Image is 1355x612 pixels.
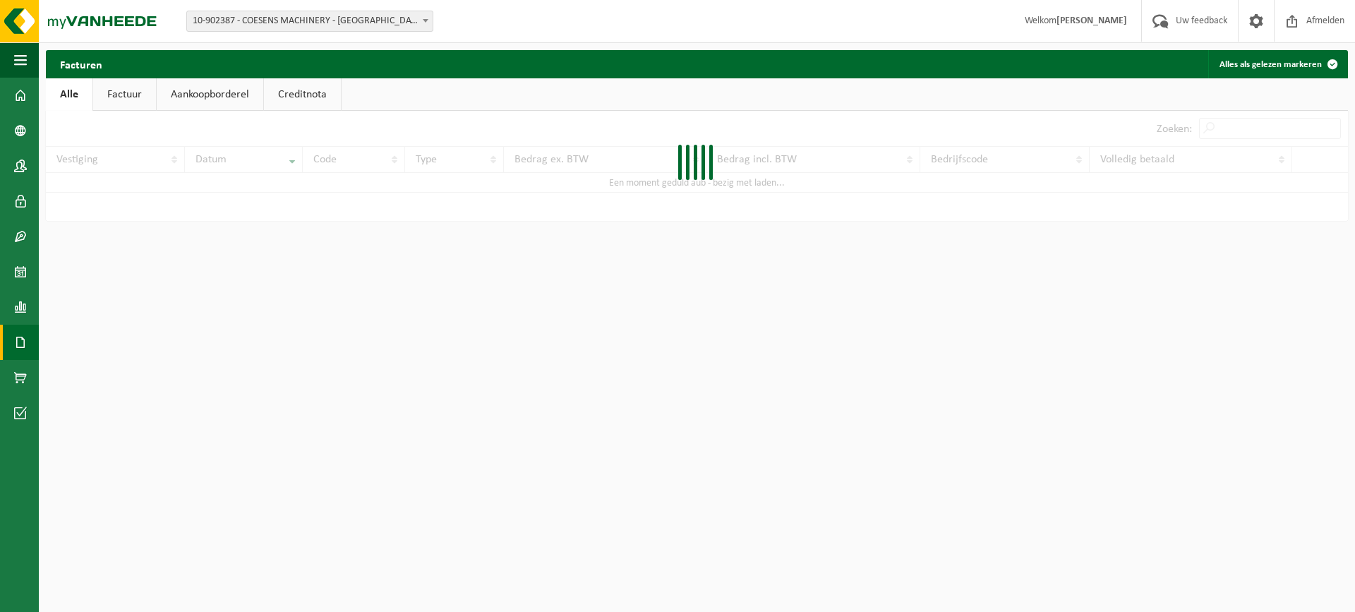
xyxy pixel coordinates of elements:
[93,78,156,111] a: Factuur
[157,78,263,111] a: Aankoopborderel
[186,11,433,32] span: 10-902387 - COESENS MACHINERY - GERAARDSBERGEN
[264,78,341,111] a: Creditnota
[46,78,92,111] a: Alle
[187,11,433,31] span: 10-902387 - COESENS MACHINERY - GERAARDSBERGEN
[46,50,116,78] h2: Facturen
[1208,50,1347,78] button: Alles als gelezen markeren
[1056,16,1127,26] strong: [PERSON_NAME]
